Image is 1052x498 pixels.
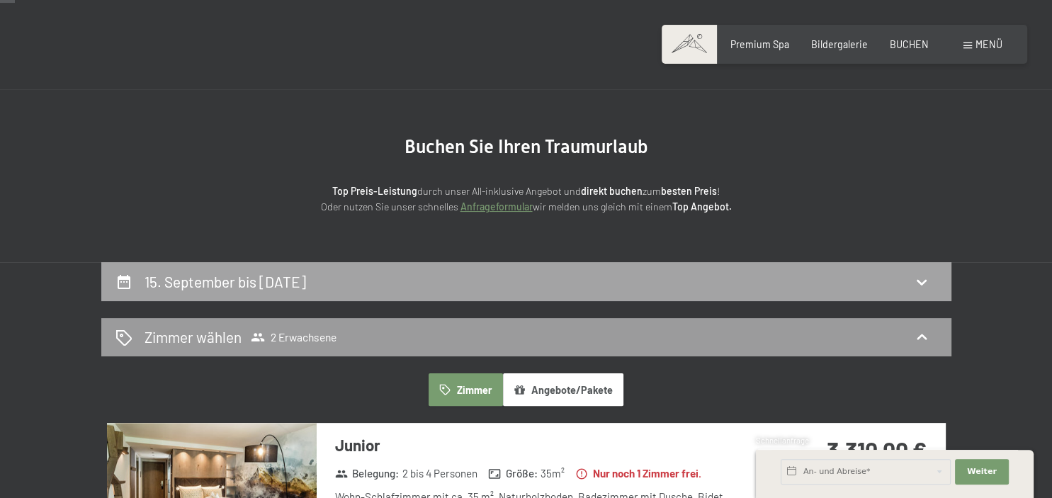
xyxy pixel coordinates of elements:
button: Weiter [955,459,1009,485]
span: 2 Erwachsene [251,330,336,344]
span: 35 m² [541,466,565,481]
span: Menü [975,38,1002,50]
button: Zimmer [429,373,502,406]
button: Angebote/Pakete [503,373,623,406]
strong: Top Angebot. [672,200,732,213]
a: Bildergalerie [811,38,868,50]
p: durch unser All-inklusive Angebot und zum ! Oder nutzen Sie unser schnelles wir melden uns gleich... [215,183,838,215]
span: 2 bis 4 Personen [402,466,477,481]
strong: Nur noch 1 Zimmer frei. [575,466,701,481]
strong: besten Preis [661,185,717,197]
strong: Top Preis-Leistung [332,185,417,197]
a: Premium Spa [730,38,789,50]
a: Anfrageformular [460,200,533,213]
a: BUCHEN [890,38,929,50]
h2: 15. September bis [DATE] [145,273,306,290]
h2: Zimmer wählen [145,327,242,347]
strong: Größe : [488,466,538,481]
span: Buchen Sie Ihren Traumurlaub [405,136,648,157]
strong: Belegung : [335,466,400,481]
span: Schnellanfrage [756,436,809,445]
strong: direkt buchen [581,185,643,197]
span: Weiter [967,466,997,477]
h3: Junior [335,434,757,456]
